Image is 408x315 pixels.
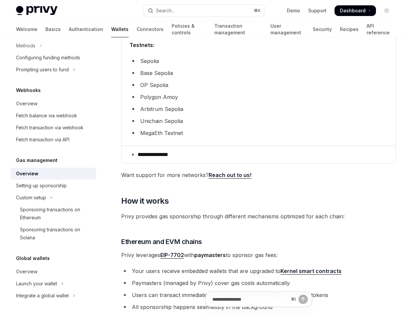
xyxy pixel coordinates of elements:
div: Search... [156,7,175,15]
span: Privy leverages with to sponsor gas fees: [121,250,396,260]
a: Support [308,7,327,14]
a: Policies & controls [172,21,206,37]
a: Wallets [111,21,129,37]
div: Overview [16,170,38,178]
a: Setting up sponsorship [11,180,96,192]
span: Privy provides gas sponsorship through different mechanisms optimized for each chain: [121,212,396,221]
span: ⌘ K [254,8,261,13]
button: Toggle Custom setup section [11,192,96,204]
a: Overview [11,98,96,110]
li: Base Sepolia [130,68,388,78]
div: Fetch transaction via API [16,136,69,144]
li: OP Sepolia [130,80,388,90]
a: API reference [367,21,392,37]
li: Paymasters (managed by Privy) cover gas costs automatically [121,278,396,288]
button: Send message [298,295,308,304]
li: Sepolia [130,56,388,66]
a: Basics [45,21,61,37]
a: Security [313,21,332,37]
a: Sponsoring transactions on Solana [11,224,96,244]
a: Transaction management [214,21,262,37]
a: Dashboard [335,5,376,16]
a: Fetch balance via webhook [11,110,96,122]
div: Integrate a global wallet [16,292,69,300]
input: Ask a question... [212,292,288,307]
span: How it works [121,196,169,206]
li: Unichain Sepolia [130,116,388,126]
div: Sponsoring transactions on Ethereum [20,206,92,222]
span: Dashboard [340,7,366,14]
a: EIP-7702 [160,252,184,259]
button: Toggle Launch your wallet section [11,278,96,290]
a: Fetch transaction via webhook [11,122,96,134]
img: light logo [16,6,57,15]
div: Launch your wallet [16,280,57,288]
li: Your users receive embedded wallets that are upgraded to [121,266,396,276]
a: Overview [11,266,96,278]
div: Sponsoring transactions on Solana [20,226,92,242]
a: Sponsoring transactions on Ethereum [11,204,96,224]
div: Custom setup [16,194,46,202]
a: Welcome [16,21,37,37]
a: Recipes [340,21,359,37]
div: Overview [16,100,37,108]
a: Fetch transaction via API [11,134,96,146]
div: Fetch transaction via webhook [16,124,83,132]
a: Overview [11,168,96,180]
div: Fetch balance via webhook [16,112,77,120]
li: MegaEth Testnet [130,128,388,138]
span: Ethereum and EVM chains [121,237,202,246]
a: Reach out to us! [209,172,251,179]
li: Arbitrum Sepolia [130,104,388,114]
li: Polygon Amoy [130,92,388,102]
div: Setting up sponsorship [16,182,67,190]
button: Toggle dark mode [381,5,392,16]
strong: paymasters [194,252,226,258]
strong: Testnets: [130,42,154,48]
a: Kernel smart contracts [280,268,342,275]
h5: Global wallets [16,254,50,262]
a: User management [270,21,305,37]
a: Demo [287,7,300,14]
span: Want support for more networks? [121,170,396,180]
h5: Webhooks [16,86,41,94]
button: Toggle Integrate a global wallet section [11,290,96,302]
a: Connectors [137,21,164,37]
a: Authentication [69,21,103,37]
button: Open search [143,5,265,17]
a: Configuring funding methods [11,52,96,64]
h5: Gas management [16,156,57,164]
button: Toggle Prompting users to fund section [11,64,96,76]
div: Prompting users to fund [16,66,69,74]
div: Overview [16,268,37,276]
div: Configuring funding methods [16,54,80,62]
